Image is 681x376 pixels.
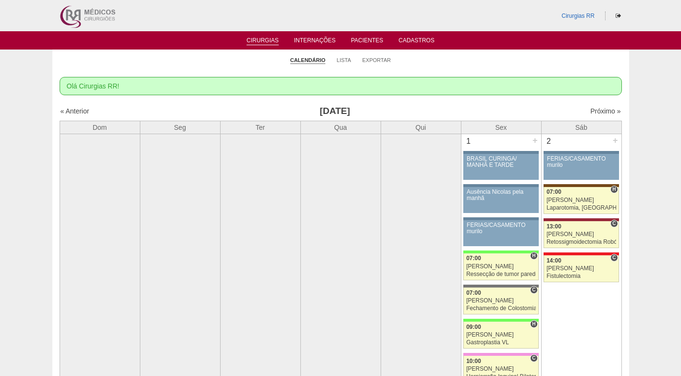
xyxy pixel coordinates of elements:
span: 09:00 [466,324,481,330]
a: H 09:00 [PERSON_NAME] Gastroplastia VL [463,322,538,349]
a: Pacientes [351,37,383,47]
div: + [611,134,619,147]
span: 07:00 [546,188,561,195]
div: Key: Assunção [544,252,619,255]
a: FÉRIAS/CASAMENTO murilo [544,154,619,180]
div: [PERSON_NAME] [466,298,536,304]
th: Qua [300,121,381,134]
a: Internações [294,37,336,47]
a: Exportar [362,57,391,63]
a: H 07:00 [PERSON_NAME] Ressecção de tumor parede abdominal pélvica [463,253,538,280]
div: Key: Albert Einstein [463,353,538,356]
div: BRASIL CURINGA/ MANHÃ E TARDE [467,156,535,168]
a: Cirurgias RR [561,13,594,19]
div: Key: Santa Joana [544,184,619,187]
div: + [531,134,539,147]
div: Gastroplastia VL [466,339,536,346]
div: 2 [542,134,557,149]
div: FÉRIAS/CASAMENTO murilo [547,156,616,168]
th: Sáb [541,121,621,134]
a: BRASIL CURINGA/ MANHÃ E TARDE [463,154,538,180]
span: Consultório [530,354,537,362]
div: Retossigmoidectomia Robótica [546,239,616,245]
div: [PERSON_NAME] [466,366,536,372]
a: « Anterior [61,107,89,115]
span: Hospital [530,252,537,260]
span: Hospital [610,186,618,193]
div: Laparotomia, [GEOGRAPHIC_DATA], Drenagem, Bridas [546,205,616,211]
span: Consultório [610,220,618,227]
div: Key: Brasil [463,319,538,322]
div: Key: Aviso [463,184,538,187]
div: 1 [461,134,476,149]
th: Ter [220,121,300,134]
h3: [DATE] [195,104,475,118]
div: [PERSON_NAME] [546,197,616,203]
th: Sex [461,121,541,134]
a: FÉRIAS/CASAMENTO murilo [463,220,538,246]
th: Dom [60,121,140,134]
div: Olá Cirurgias RR! [60,77,622,95]
span: 07:00 [466,255,481,262]
span: 14:00 [546,257,561,264]
div: Key: Aviso [544,151,619,154]
span: Consultório [610,254,618,262]
div: [PERSON_NAME] [546,231,616,238]
div: Key: Brasil [463,251,538,253]
span: 13:00 [546,223,561,230]
a: H 07:00 [PERSON_NAME] Laparotomia, [GEOGRAPHIC_DATA], Drenagem, Bridas [544,187,619,214]
span: 10:00 [466,358,481,364]
div: [PERSON_NAME] [466,263,536,270]
a: Cirurgias [247,37,279,45]
div: Fistulectomia [546,273,616,279]
div: [PERSON_NAME] [546,265,616,272]
a: C 13:00 [PERSON_NAME] Retossigmoidectomia Robótica [544,221,619,248]
th: Seg [140,121,220,134]
span: Consultório [530,286,537,294]
a: Ausência Nicolas pela manhã [463,187,538,213]
div: [PERSON_NAME] [466,332,536,338]
span: 07:00 [466,289,481,296]
span: Hospital [530,320,537,328]
div: Key: Aviso [463,217,538,220]
a: C 07:00 [PERSON_NAME] Fechamento de Colostomia ou Enterostomia [463,288,538,314]
div: Key: Aviso [463,151,538,154]
a: Lista [337,57,351,63]
div: Fechamento de Colostomia ou Enterostomia [466,305,536,312]
a: Calendário [290,57,325,64]
th: Qui [381,121,461,134]
div: Ressecção de tumor parede abdominal pélvica [466,271,536,277]
a: Próximo » [590,107,620,115]
div: Key: Santa Catarina [463,285,538,288]
a: Cadastros [398,37,434,47]
div: FÉRIAS/CASAMENTO murilo [467,222,535,235]
a: C 14:00 [PERSON_NAME] Fistulectomia [544,255,619,282]
div: Key: Sírio Libanês [544,218,619,221]
div: Ausência Nicolas pela manhã [467,189,535,201]
i: Sair [616,13,621,19]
